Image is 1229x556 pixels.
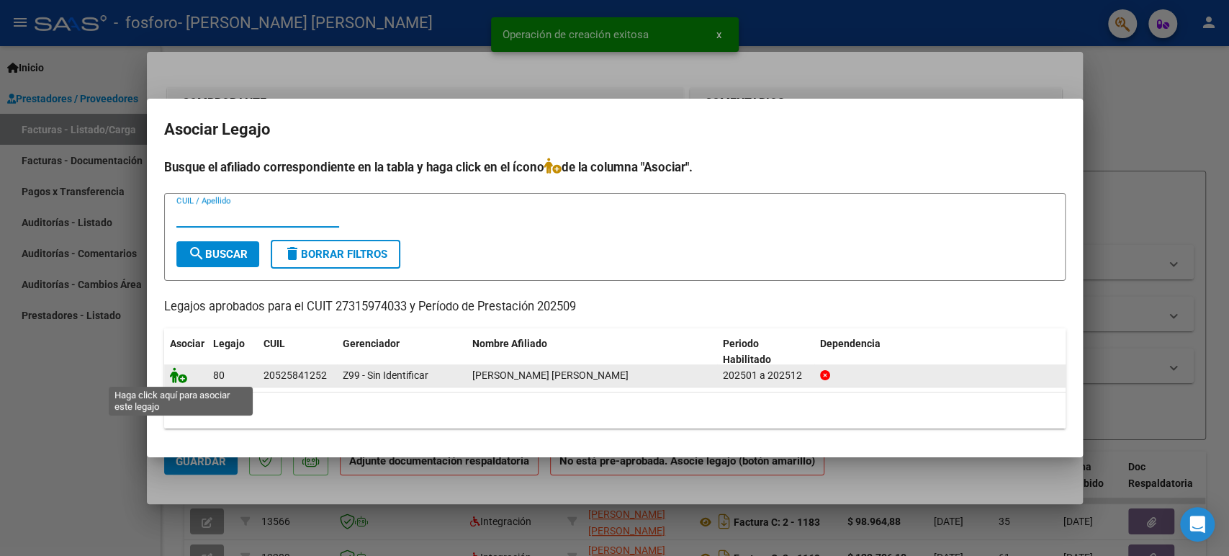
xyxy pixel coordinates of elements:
span: Legajo [213,338,245,349]
span: CUIL [264,338,285,349]
span: Gerenciador [343,338,400,349]
button: Borrar Filtros [271,240,400,269]
div: 1 registros [164,393,1066,429]
span: Dependencia [820,338,881,349]
span: Asociar [170,338,204,349]
datatable-header-cell: Gerenciador [337,328,467,376]
button: Buscar [176,241,259,267]
datatable-header-cell: Dependencia [814,328,1066,376]
datatable-header-cell: Periodo Habilitado [717,328,814,376]
datatable-header-cell: Asociar [164,328,207,376]
div: 20525841252 [264,367,327,384]
span: Buscar [188,248,248,261]
mat-icon: delete [284,245,301,262]
h2: Asociar Legajo [164,116,1066,143]
h4: Busque el afiliado correspondiente en la tabla y haga click en el ícono de la columna "Asociar". [164,158,1066,176]
span: Nombre Afiliado [472,338,547,349]
span: 80 [213,369,225,381]
span: Borrar Filtros [284,248,387,261]
datatable-header-cell: CUIL [258,328,337,376]
datatable-header-cell: Legajo [207,328,258,376]
span: Periodo Habilitado [723,338,771,366]
span: Z99 - Sin Identificar [343,369,428,381]
datatable-header-cell: Nombre Afiliado [467,328,718,376]
span: BENITEZ ALVARENGA THIAGO AIKEN [472,369,629,381]
mat-icon: search [188,245,205,262]
p: Legajos aprobados para el CUIT 27315974033 y Período de Prestación 202509 [164,298,1066,316]
div: Open Intercom Messenger [1180,507,1215,542]
div: 202501 a 202512 [723,367,809,384]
